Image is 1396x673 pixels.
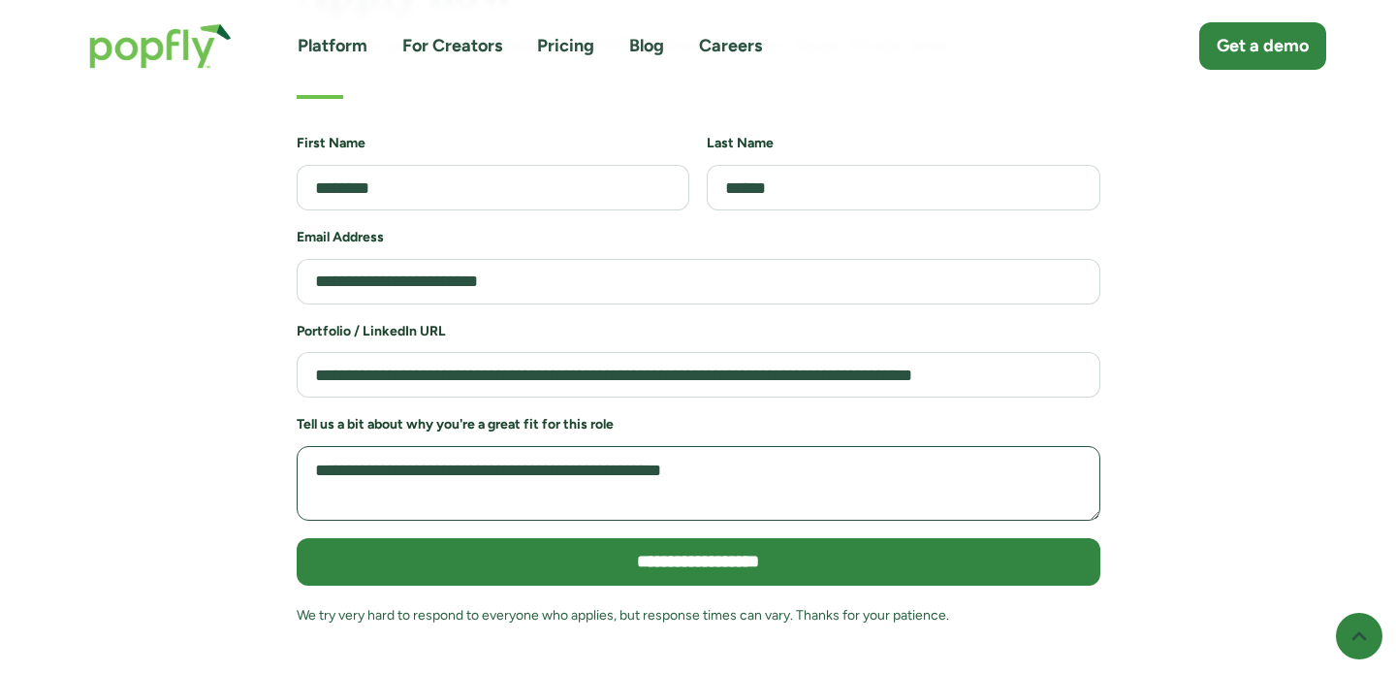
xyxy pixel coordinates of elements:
h6: Email Address [297,228,1100,247]
div: We try very hard to respond to everyone who applies, but response times can vary. Thanks for your... [297,603,1100,627]
h6: Last Name [707,134,1100,153]
a: For Creators [402,34,502,58]
img: tab_domain_overview_orange.svg [52,112,68,128]
img: logo_orange.svg [31,31,47,47]
div: Get a demo [1217,34,1309,58]
h6: Portfolio / LinkedIn URL [297,322,1100,341]
a: Platform [298,34,367,58]
img: tab_keywords_by_traffic_grey.svg [193,112,208,128]
a: home [70,4,251,88]
img: website_grey.svg [31,50,47,66]
a: Get a demo [1199,22,1326,70]
div: Keywords by Traffic [214,114,327,127]
a: Blog [629,34,664,58]
a: Careers [699,34,762,58]
a: Pricing [537,34,594,58]
div: Domain: [DOMAIN_NAME] [50,50,213,66]
div: v 4.0.25 [54,31,95,47]
h6: Tell us a bit about why you're a great fit for this role [297,415,1100,434]
h6: First Name [297,134,690,153]
form: Job Application Form [297,134,1100,645]
div: Domain Overview [74,114,174,127]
